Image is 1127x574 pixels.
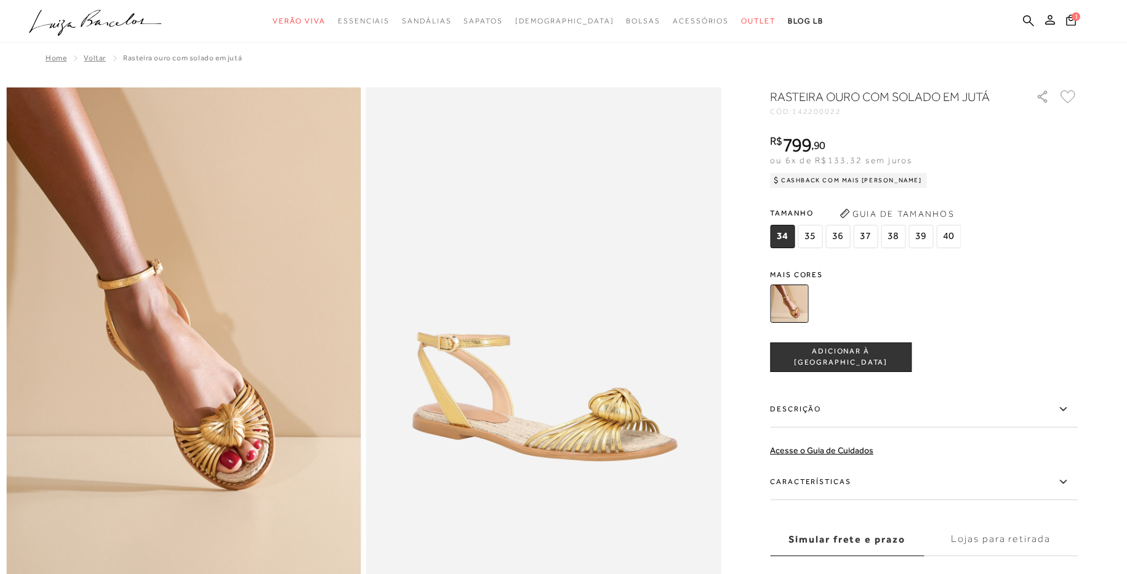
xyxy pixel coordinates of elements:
[123,54,242,62] span: RASTEIRA OURO COM SOLADO EM JUTÁ
[770,135,782,147] i: R$
[338,10,390,33] a: noSubCategoriesText
[771,346,911,368] span: ADICIONAR À [GEOGRAPHIC_DATA]
[770,173,927,188] div: Cashback com Mais [PERSON_NAME]
[46,54,66,62] a: Home
[770,445,873,455] a: Acesse o Guia de Cuidados
[273,10,326,33] a: noSubCategoriesText
[770,88,1001,105] h1: RASTEIRA OURO COM SOLADO EM JUTÁ
[770,464,1078,500] label: Características
[1062,14,1080,30] button: 1
[770,342,912,372] button: ADICIONAR À [GEOGRAPHIC_DATA]
[673,17,729,25] span: Acessórios
[515,10,614,33] a: noSubCategoriesText
[770,523,924,556] label: Simular frete e prazo
[1072,12,1080,21] span: 1
[924,523,1078,556] label: Lojas para retirada
[814,139,825,152] span: 90
[853,225,878,248] span: 37
[626,10,660,33] a: noSubCategoriesText
[515,17,614,25] span: [DEMOGRAPHIC_DATA]
[626,17,660,25] span: Bolsas
[402,17,451,25] span: Sandálias
[84,54,106,62] a: Voltar
[741,10,776,33] a: noSubCategoriesText
[273,17,326,25] span: Verão Viva
[936,225,961,248] span: 40
[788,10,824,33] a: BLOG LB
[825,225,850,248] span: 36
[792,107,841,116] span: 142200022
[770,271,1078,278] span: Mais cores
[463,10,502,33] a: noSubCategoriesText
[402,10,451,33] a: noSubCategoriesText
[770,204,964,222] span: Tamanho
[782,134,811,156] span: 799
[881,225,905,248] span: 38
[908,225,933,248] span: 39
[788,17,824,25] span: BLOG LB
[798,225,822,248] span: 35
[338,17,390,25] span: Essenciais
[673,10,729,33] a: noSubCategoriesText
[770,225,795,248] span: 34
[463,17,502,25] span: Sapatos
[835,204,958,224] button: Guia de Tamanhos
[770,285,808,323] img: RASTEIRA OURO COM SOLADO EM JUTÁ
[770,392,1078,427] label: Descrição
[770,108,1016,115] div: CÓD:
[811,140,825,151] i: ,
[770,155,912,165] span: ou 6x de R$133,32 sem juros
[741,17,776,25] span: Outlet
